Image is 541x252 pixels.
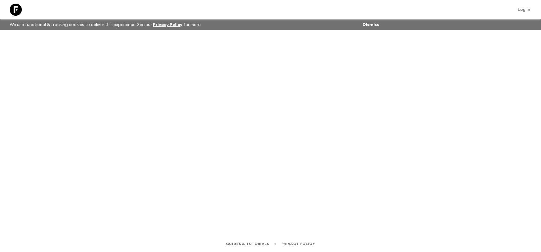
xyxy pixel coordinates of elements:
a: Guides & Tutorials [226,241,269,247]
a: Privacy Policy [281,241,315,247]
p: We use functional & tracking cookies to deliver this experience. See our for more. [7,19,204,30]
button: Dismiss [361,21,380,29]
a: Privacy Policy [153,23,182,27]
a: Log in [514,5,534,14]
